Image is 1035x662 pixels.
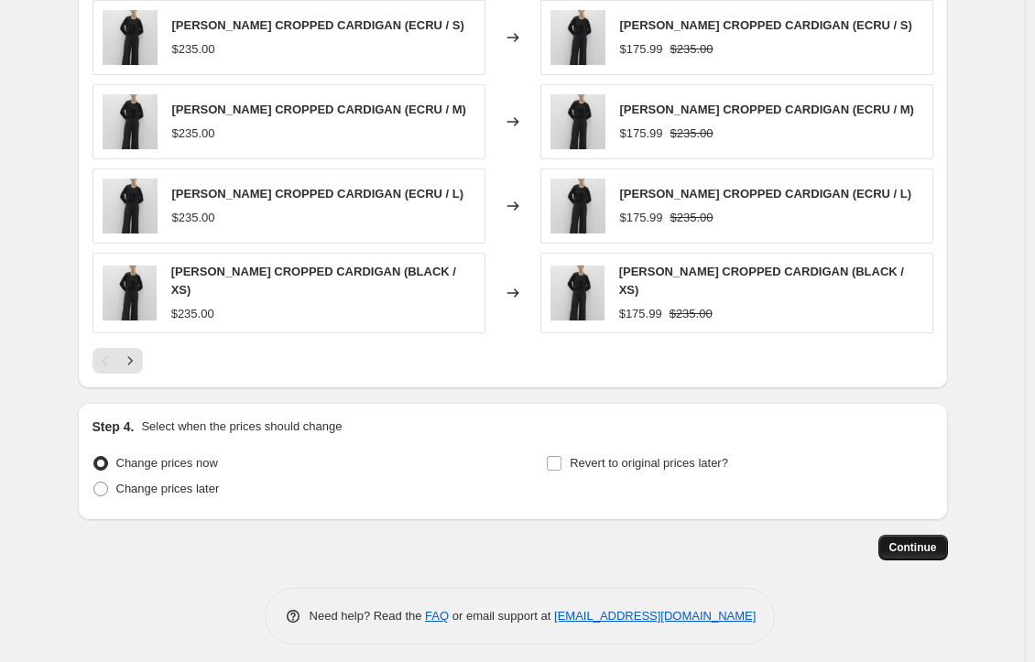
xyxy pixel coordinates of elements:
img: RESHOOT_N20958_MADELINE_BLACK_1323_80x.jpg [103,266,157,320]
strike: $235.00 [670,125,714,143]
img: RESHOOT_N20958_MADELINE_BLACK_1323_80x.jpg [550,10,605,65]
span: or email support at [449,609,554,623]
span: [PERSON_NAME] CROPPED CARDIGAN (BLACK / XS) [171,265,456,297]
img: RESHOOT_N20958_MADELINE_BLACK_1323_80x.jpg [103,179,158,233]
strike: $235.00 [670,40,714,59]
div: $235.00 [172,125,215,143]
a: [EMAIL_ADDRESS][DOMAIN_NAME] [554,609,756,623]
span: Change prices later [116,482,220,495]
button: Continue [878,535,948,560]
h2: Step 4. [93,418,135,436]
span: Change prices now [116,456,218,470]
p: Select when the prices should change [141,418,342,436]
span: [PERSON_NAME] CROPPED CARDIGAN (ECRU / S) [172,18,464,32]
a: FAQ [425,609,449,623]
img: RESHOOT_N20958_MADELINE_BLACK_1323_80x.jpg [103,94,158,149]
div: $175.99 [620,125,663,143]
span: [PERSON_NAME] CROPPED CARDIGAN (ECRU / M) [620,103,914,116]
span: Continue [889,540,937,555]
strike: $235.00 [670,305,713,323]
span: Need help? Read the [310,609,426,623]
div: $175.99 [620,209,663,227]
strike: $235.00 [670,209,714,227]
span: [PERSON_NAME] CROPPED CARDIGAN (ECRU / L) [172,187,464,201]
img: RESHOOT_N20958_MADELINE_BLACK_1323_80x.jpg [550,266,605,320]
div: $175.99 [620,40,663,59]
img: RESHOOT_N20958_MADELINE_BLACK_1323_80x.jpg [550,179,605,233]
div: $235.00 [171,305,214,323]
span: Revert to original prices later? [570,456,728,470]
div: $235.00 [172,209,215,227]
button: Next [117,348,143,374]
div: $175.99 [619,305,662,323]
span: [PERSON_NAME] CROPPED CARDIGAN (ECRU / L) [620,187,912,201]
span: [PERSON_NAME] CROPPED CARDIGAN (ECRU / M) [172,103,466,116]
img: RESHOOT_N20958_MADELINE_BLACK_1323_80x.jpg [550,94,605,149]
img: RESHOOT_N20958_MADELINE_BLACK_1323_80x.jpg [103,10,158,65]
span: [PERSON_NAME] CROPPED CARDIGAN (ECRU / S) [620,18,912,32]
span: [PERSON_NAME] CROPPED CARDIGAN (BLACK / XS) [619,265,904,297]
nav: Pagination [93,348,143,374]
div: $235.00 [172,40,215,59]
